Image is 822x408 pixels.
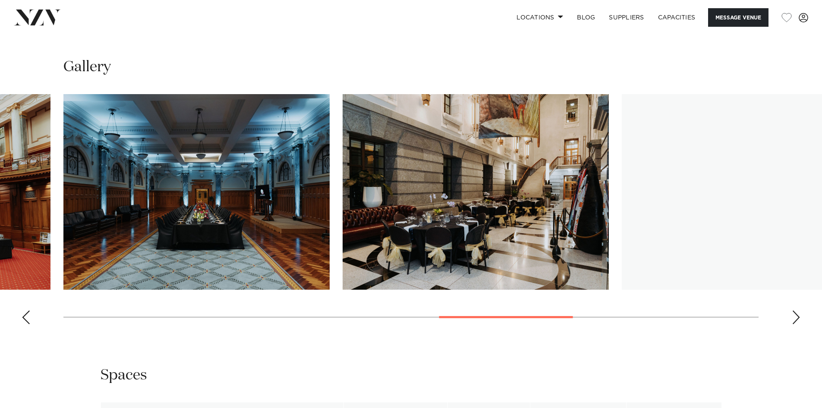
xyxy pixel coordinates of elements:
[602,8,651,27] a: SUPPLIERS
[570,8,602,27] a: BLOG
[63,94,330,290] swiper-slide: 8 / 13
[651,8,702,27] a: Capacities
[510,8,570,27] a: Locations
[708,8,768,27] button: Message Venue
[14,9,61,25] img: nzv-logo.png
[63,57,111,77] h2: Gallery
[101,366,147,385] h2: Spaces
[343,94,609,290] swiper-slide: 9 / 13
